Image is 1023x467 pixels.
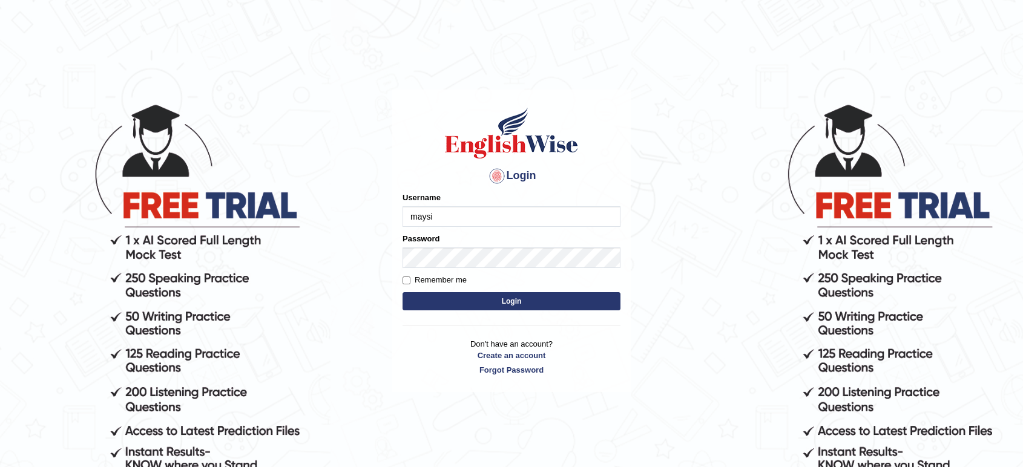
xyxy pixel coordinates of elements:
[403,350,620,361] a: Create an account
[403,166,620,186] h4: Login
[403,364,620,376] a: Forgot Password
[403,274,467,286] label: Remember me
[403,292,620,310] button: Login
[442,106,581,160] img: Logo of English Wise sign in for intelligent practice with AI
[403,192,441,203] label: Username
[403,338,620,376] p: Don't have an account?
[403,233,439,244] label: Password
[403,276,410,284] input: Remember me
